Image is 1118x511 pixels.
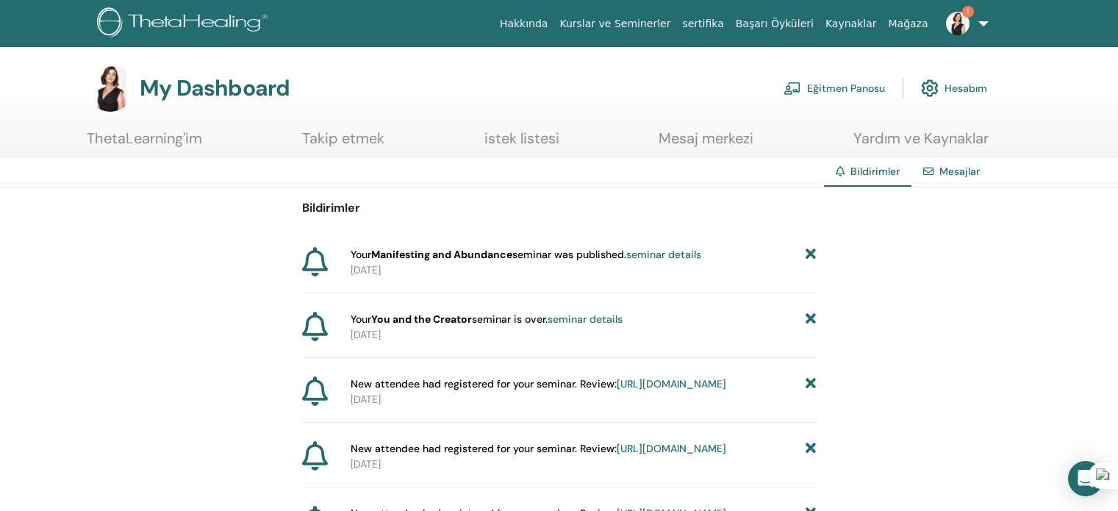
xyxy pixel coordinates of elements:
img: default.jpg [87,65,134,112]
a: seminar details [626,248,701,261]
a: seminar details [548,312,623,326]
p: [DATE] [351,262,817,278]
strong: You and the Creator [371,312,472,326]
p: [DATE] [351,392,817,407]
a: Başarı Öyküleri [730,10,820,37]
img: default.jpg [946,12,970,35]
span: 1 [962,6,974,18]
a: Eğitmen Panosu [784,72,885,104]
a: Mağaza [882,10,934,37]
span: New attendee had registered for your seminar. Review: [351,376,726,392]
a: Yardım ve Kaynaklar [853,129,989,158]
p: Bildirimler [302,199,817,217]
span: Your seminar is over. [351,312,623,327]
a: ThetaLearning'im [87,129,202,158]
a: Hesabım [921,72,987,104]
div: Open Intercom Messenger [1068,461,1103,496]
strong: Manifesting and Abundance [371,248,512,261]
p: [DATE] [351,327,817,343]
a: istek listesi [484,129,559,158]
a: [URL][DOMAIN_NAME] [617,442,726,455]
a: Mesaj merkezi [659,129,753,158]
a: Kaynaklar [820,10,883,37]
span: New attendee had registered for your seminar. Review: [351,441,726,457]
img: logo.png [97,7,273,40]
a: sertifika [676,10,729,37]
img: cog.svg [921,76,939,101]
span: Bildirimler [850,165,900,178]
a: Hakkında [494,10,554,37]
span: Your seminar was published. [351,247,701,262]
a: Kurslar ve Seminerler [553,10,676,37]
h3: My Dashboard [140,75,290,101]
p: [DATE] [351,457,817,472]
a: Takip etmek [302,129,384,158]
a: [URL][DOMAIN_NAME] [617,377,726,390]
a: Mesajlar [939,165,980,178]
img: chalkboard-teacher.svg [784,82,801,95]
